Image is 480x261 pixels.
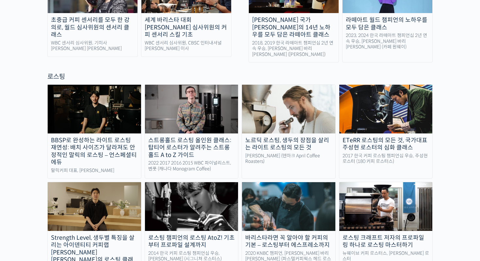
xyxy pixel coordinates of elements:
div: 로스팅 크래프트 저자의 프로파일링 하나로 로스팅 마스터하기 [339,234,433,249]
img: identity-roasting_course-thumbnail.jpg [48,182,141,231]
div: 2017 한국 커피 로스팅 챔피언십 우승, 주성현 로스터 (180 커피 로스터스) [339,153,433,165]
div: 로스팅 챔피언의 로스팅 AtoZ! 기초부터 프로파일 설계까지 [145,234,238,249]
a: BBSP로 완성하는 라이트 로스팅 재연성: 배치 사이즈가 달라져도 안정적인 말릭의 로스팅 – 언스페셜티 에듀 말릭커피 대표, [PERSON_NAME] [47,84,141,179]
div: 바리스타라면 꼭 알아야 할 커피의 기본 – 로스팅부터 에스프레소까지 [242,234,335,249]
img: moonkyujang_thumbnail.jpg [145,182,238,231]
div: [PERSON_NAME] 국가[PERSON_NAME]의 14년 노하우를 모두 담은 라떼아트 클래스 [249,16,339,39]
a: 설정 [84,207,125,223]
div: [PERSON_NAME] (덴마크 April Coffee Roasters) [242,153,335,165]
a: 대화 [43,207,84,223]
div: 라떼아트 월드 챔피언의 노하우를 모두 담은 클래스 [343,16,432,31]
div: 말릭커피 대표, [PERSON_NAME] [48,168,141,174]
img: stronghold-roasting_course-thumbnail.jpg [145,85,238,133]
div: 2022 2017 2016 2015 WBC 파이널리스트, 벤풋 (캐나다 Monogram Coffee) [145,160,238,172]
div: 스트롱홀드 로스팅 올인원 클래스: 탑티어 로스터가 알려주는 스트롱홀드 A to Z 가이드 [145,137,238,159]
a: 노르딕 로스팅, 생두의 장점을 살리는 라이트 로스팅의 모든 것 [PERSON_NAME] (덴마크 April Coffee Roasters) [242,84,336,179]
span: 홈 [21,217,24,222]
div: WBC 센서리 심사위원, CBSC 인터내셔널 [PERSON_NAME] 이사 [141,40,231,52]
div: 초중급 커피 센서리를 모두 한 강의로, 월드 심사위원의 센서리 클래스 [48,16,137,39]
div: BBSP로 완성하는 라이트 로스팅 재연성: 배치 사이즈가 달라져도 안정적인 말릭의 로스팅 – 언스페셜티 에듀 [48,137,141,166]
div: WBC 센서리 심사위원, 기미사 [PERSON_NAME] [PERSON_NAME] [48,40,137,52]
div: 세계 바리스타 대회 [PERSON_NAME] 심사위원의 커피 센서리 스킬 기초 [141,16,231,39]
img: eterr-roasting_course-thumbnail.jpg [339,85,433,133]
div: 2018, 2019 한국 라떼아트 챔피언십 2년 연속 우승, [PERSON_NAME] 바리[PERSON_NAME] ([PERSON_NAME]) [249,40,339,58]
div: 노르딕 로스팅, 생두의 장점을 살리는 라이트 로스팅의 모든 것 [242,137,335,151]
img: hyunyoungbang-thumbnail.jpeg [242,182,335,231]
img: malic-roasting-class_course-thumbnail.jpg [48,85,141,133]
div: 로스팅 [47,72,433,81]
a: 홈 [2,207,43,223]
span: 대화 [60,217,68,222]
img: coffee-roasting-thumbnail-500x260-1.jpg [339,182,433,231]
img: nordic-roasting-course-thumbnail.jpeg [242,85,335,133]
a: ETeRR 로스팅의 모든 것, 국가대표 주성현 로스터의 심화 클래스 2017 한국 커피 로스팅 챔피언십 우승, 주성현 로스터 (180 커피 로스터스) [339,84,433,179]
span: 설정 [101,217,109,222]
a: 스트롱홀드 로스팅 올인원 클래스: 탑티어 로스터가 알려주는 스트롱홀드 A to Z 가이드 2022 2017 2016 2015 WBC 파이널리스트, 벤풋 (캐나다 Monogra... [145,84,239,179]
div: ETeRR 로스팅의 모든 것, 국가대표 주성현 로스터의 심화 클래스 [339,137,433,151]
div: 2023, 2024 한국 라떼아트 챔피언십 2년 연속 우승, [PERSON_NAME] 바리[PERSON_NAME] (카페 원웨이) [343,33,432,50]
